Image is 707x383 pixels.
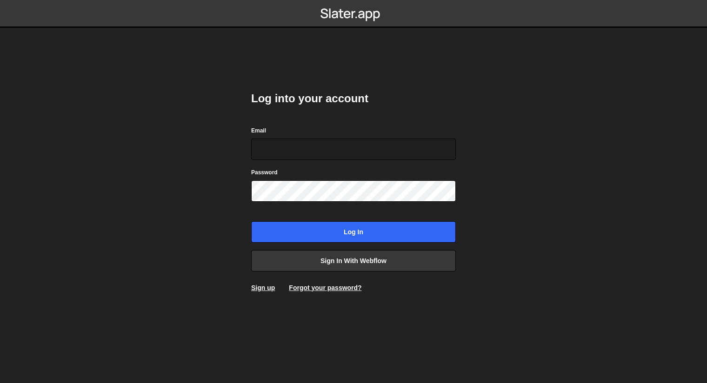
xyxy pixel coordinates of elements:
h2: Log into your account [251,91,456,106]
label: Password [251,168,278,177]
a: Sign in with Webflow [251,250,456,271]
input: Log in [251,221,456,243]
a: Sign up [251,284,275,291]
label: Email [251,126,266,135]
a: Forgot your password? [289,284,361,291]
